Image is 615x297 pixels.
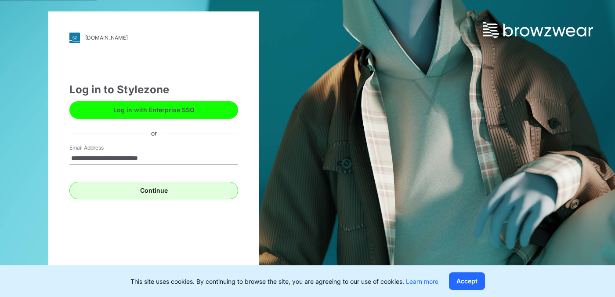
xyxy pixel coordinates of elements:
button: Accept [449,272,485,290]
a: Learn more [406,278,438,285]
div: [DOMAIN_NAME] [85,34,128,41]
a: [DOMAIN_NAME] [69,33,238,43]
div: or [144,128,164,138]
button: Log in with Enterprise SSO [69,101,238,119]
p: This site uses cookies. By continuing to browse the site, you are agreeing to our use of cookies. [130,277,438,286]
label: Email Address [69,144,131,152]
div: Log in to Stylezone [69,82,238,98]
img: browzwear-logo.e42bd6dac1945053ebaf764b6aa21510.svg [483,22,593,38]
button: Continue [69,182,238,199]
img: stylezone-logo.562084cfcfab977791bfbf7441f1a819.svg [69,33,80,43]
